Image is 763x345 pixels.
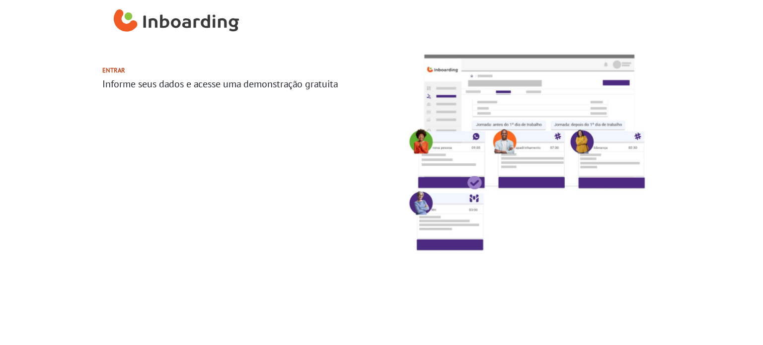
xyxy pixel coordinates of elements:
[102,78,378,90] h3: Informe seus dados e acesse uma demonstração gratuita
[389,43,657,263] img: Imagem da solução da Inbaording monstrando a jornada como comunicações enviandos antes e depois d...
[114,6,239,36] img: Inboarding Home
[102,67,378,74] h2: Entrar
[114,4,239,39] a: Inboarding Home Page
